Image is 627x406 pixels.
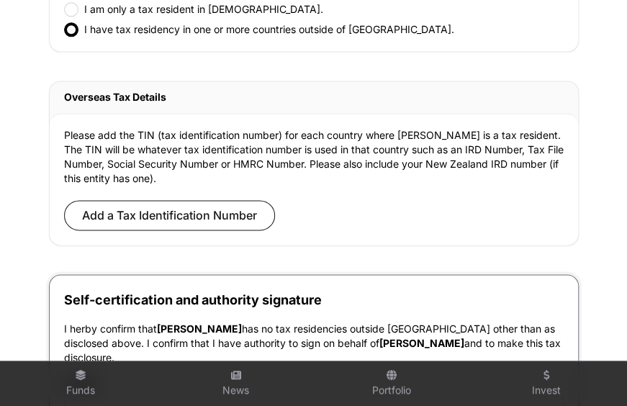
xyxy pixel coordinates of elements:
[9,364,153,403] a: Funds
[82,207,257,224] span: Add a Tax Identification Number
[64,289,564,310] h2: Self-certification and authority signature
[84,22,454,37] label: I have tax residency in one or more countries outside of [GEOGRAPHIC_DATA].
[164,364,308,403] a: News
[320,364,464,403] a: Portfolio
[64,200,275,230] button: Add a Tax Identification Number
[64,128,564,186] p: Please add the TIN (tax identification number) for each country where [PERSON_NAME] is a tax resi...
[84,2,323,17] label: I am only a tax resident in [DEMOGRAPHIC_DATA].
[379,336,464,348] span: [PERSON_NAME]
[64,321,564,364] p: I herby confirm that has no tax residencies outside [GEOGRAPHIC_DATA] other than as disclosed abo...
[555,337,627,406] iframe: Chat Widget
[64,90,564,104] h2: Overseas Tax Details
[157,322,242,334] span: [PERSON_NAME]
[474,364,618,403] a: Invest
